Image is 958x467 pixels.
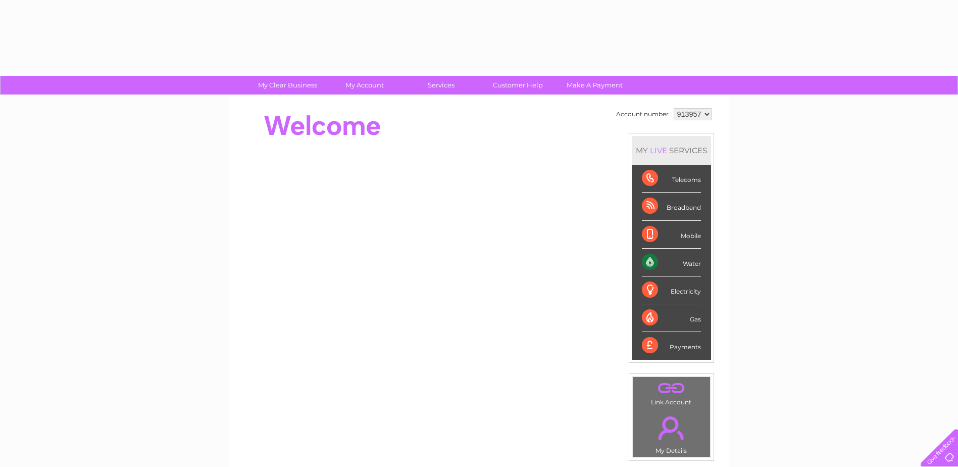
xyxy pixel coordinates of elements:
[632,408,711,457] td: My Details
[476,76,560,95] a: Customer Help
[614,106,671,123] td: Account number
[323,76,406,95] a: My Account
[642,165,701,193] div: Telecoms
[642,249,701,276] div: Water
[642,276,701,304] div: Electricity
[553,76,636,95] a: Make A Payment
[246,76,329,95] a: My Clear Business
[648,146,669,155] div: LIVE
[642,221,701,249] div: Mobile
[642,304,701,332] div: Gas
[632,377,711,408] td: Link Account
[642,332,701,359] div: Payments
[642,193,701,220] div: Broadband
[635,410,708,446] a: .
[399,76,483,95] a: Services
[632,136,711,165] div: MY SERVICES
[635,380,708,397] a: .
